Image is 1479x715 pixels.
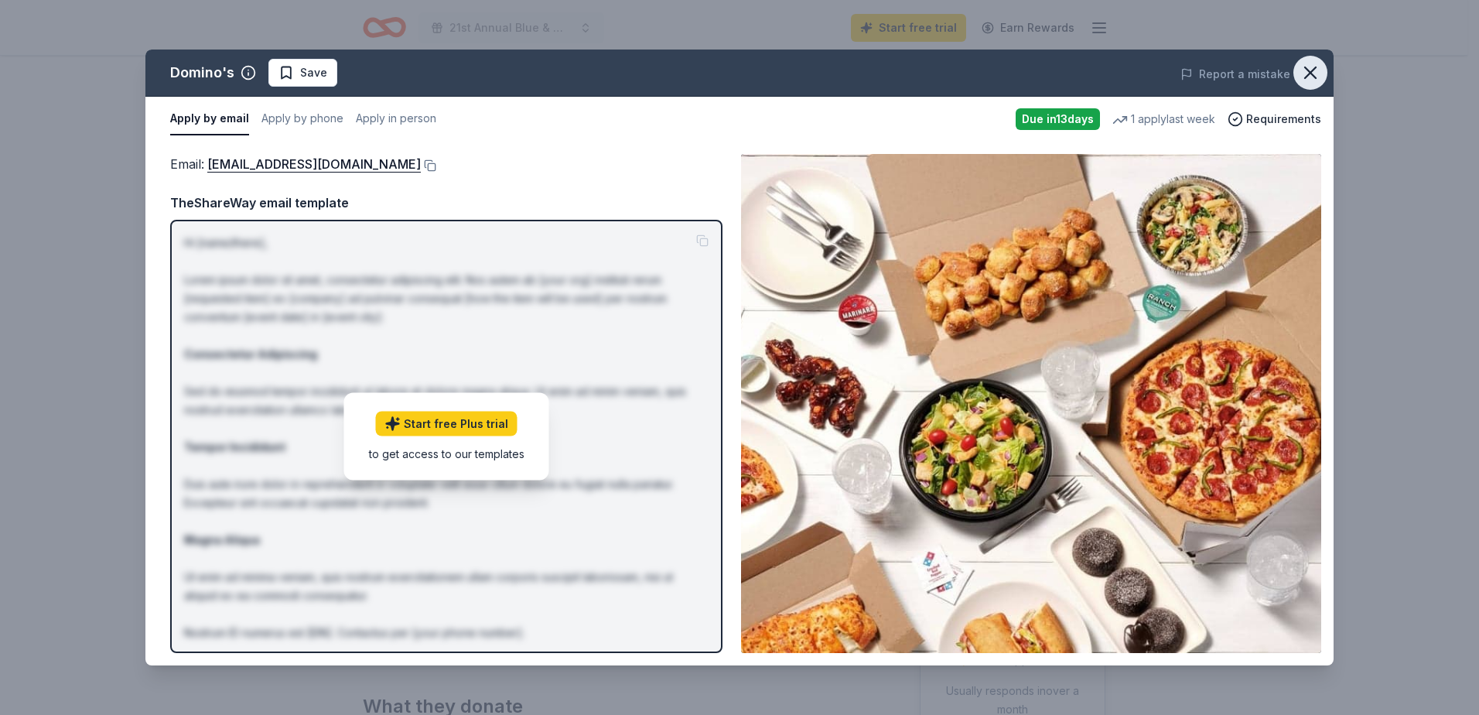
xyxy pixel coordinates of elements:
[170,193,722,213] div: TheShareWay email template
[741,154,1321,653] img: Image for Domino's
[207,154,421,174] a: [EMAIL_ADDRESS][DOMAIN_NAME]
[184,533,260,546] strong: Magna Aliqua
[376,411,517,436] a: Start free Plus trial
[184,234,709,698] p: Hi [name/there], Lorem ipsum dolor sit amet, consectetur adipiscing elit. Nos autem ab [your org]...
[369,445,524,461] div: to get access to our templates
[170,60,234,85] div: Domino's
[170,103,249,135] button: Apply by email
[1112,110,1215,128] div: 1 apply last week
[1228,110,1321,128] button: Requirements
[268,59,337,87] button: Save
[184,347,317,361] strong: Consectetur Adipiscing
[356,103,436,135] button: Apply in person
[300,63,327,82] span: Save
[170,156,421,172] span: Email :
[1246,110,1321,128] span: Requirements
[184,440,285,453] strong: Tempor Incididunt
[1180,65,1290,84] button: Report a mistake
[261,103,343,135] button: Apply by phone
[1016,108,1100,130] div: Due in 13 days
